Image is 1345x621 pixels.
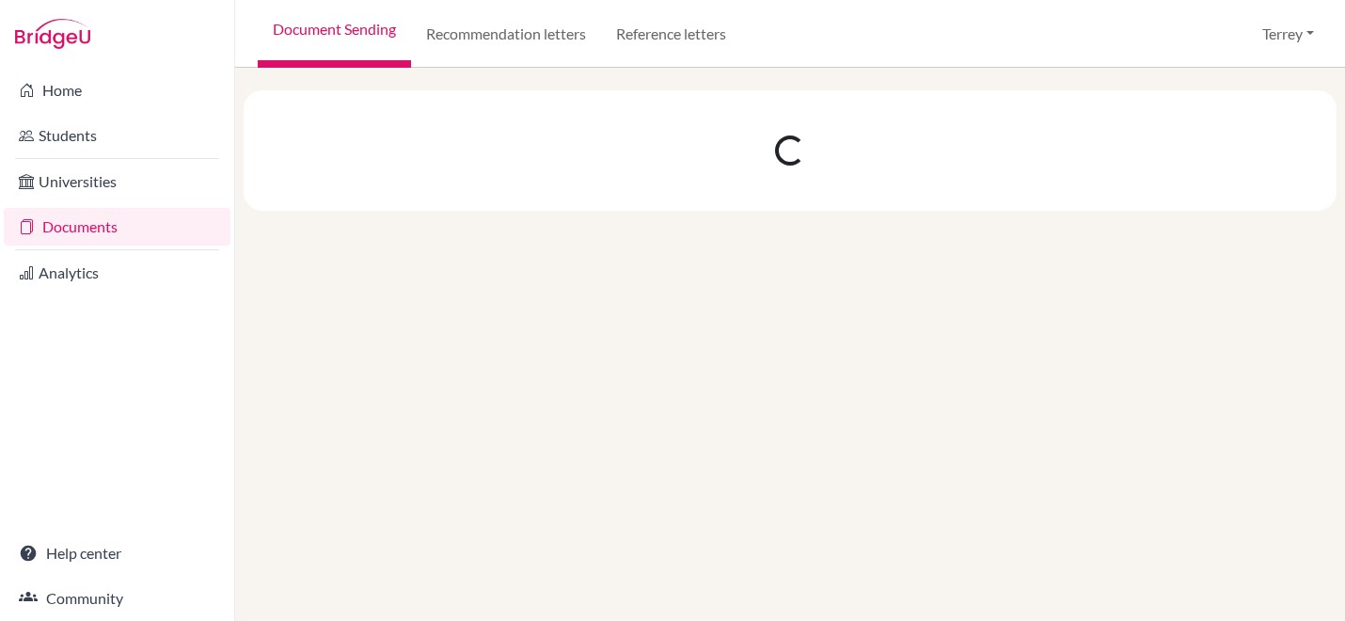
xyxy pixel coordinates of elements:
img: Bridge-U [15,19,90,49]
a: Help center [4,534,230,572]
a: Students [4,117,230,154]
a: Community [4,580,230,617]
button: Terrey [1254,16,1322,52]
a: Home [4,72,230,109]
a: Universities [4,163,230,200]
a: Analytics [4,254,230,292]
a: Documents [4,208,230,246]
